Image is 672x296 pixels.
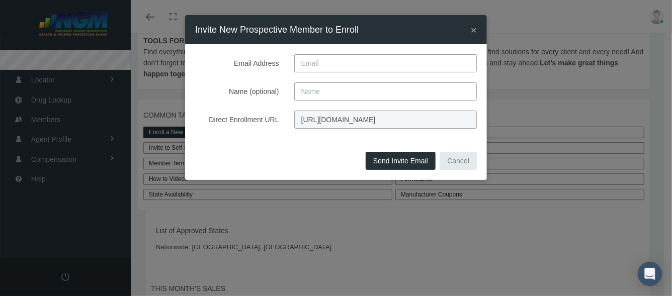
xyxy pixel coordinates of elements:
label: Email Address [188,54,287,72]
span: × [471,24,477,36]
label: Direct Enrollment URL [188,111,287,129]
input: Name [294,82,477,101]
button: Send Invite Email [366,152,436,170]
h4: Invite New Prospective Member to Enroll [195,23,359,37]
div: Open Intercom Messenger [638,262,662,286]
button: Cancel [440,152,477,170]
label: Name (optional) [188,82,287,101]
input: Direct Enrollment URL [294,111,477,129]
button: Close [471,25,477,35]
input: Email [294,54,477,72]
